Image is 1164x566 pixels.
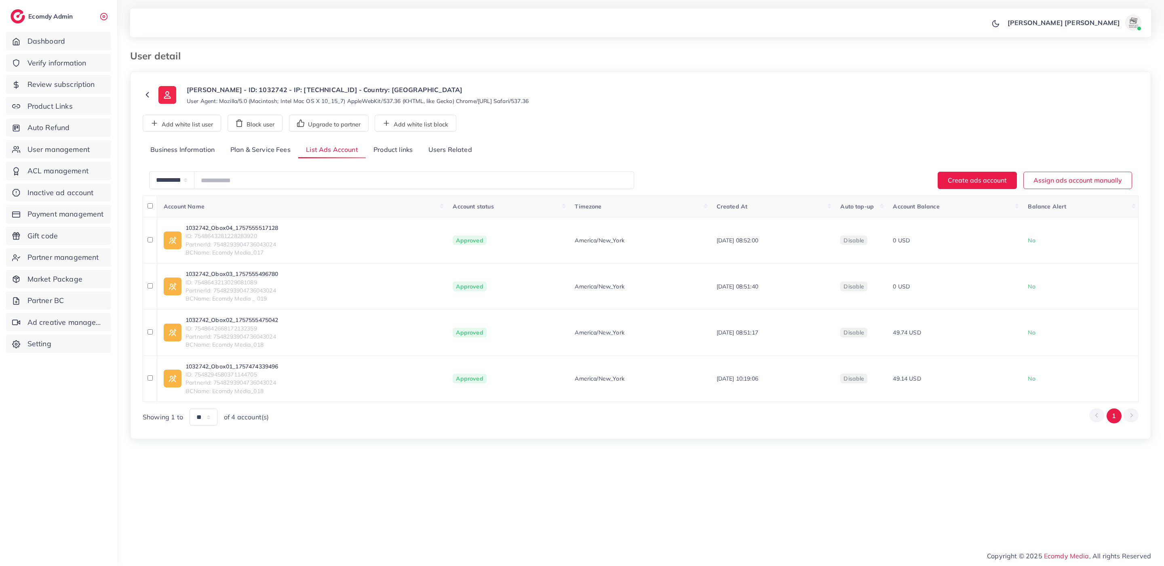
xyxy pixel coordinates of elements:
button: Block user [228,115,283,132]
span: , All rights Reserved [1089,551,1151,561]
span: No [1028,237,1035,244]
span: Created At [717,203,748,210]
a: 1032742_Obox02_1757555475042 [186,316,278,324]
span: Account Balance [893,203,939,210]
img: avatar [1125,15,1141,31]
span: of 4 account(s) [224,412,269,422]
span: Approved [453,282,486,291]
span: America/New_York [575,328,624,337]
span: Approved [453,236,486,245]
span: disable [843,329,864,336]
a: Inactive ad account [6,183,111,202]
span: BCName: Ecomdy Media_018 [186,341,278,349]
a: Auto Refund [6,118,111,137]
span: [DATE] 08:51:17 [717,329,758,336]
span: America/New_York [575,375,624,383]
span: Timezone [575,203,601,210]
span: [DATE] 10:19:06 [717,375,758,382]
h2: Ecomdy Admin [28,13,75,20]
a: Ecomdy Media [1044,552,1089,560]
span: Account status [453,203,493,210]
a: Plan & Service Fees [223,141,298,159]
span: PartnerId: 7548293904736043024 [186,286,278,295]
span: BCName: Ecomdy Media _ 019 [186,295,278,303]
span: Product Links [27,101,73,112]
span: BCName: Ecomdy Media_018 [186,387,278,395]
span: ID: 7548294580371144705 [186,370,278,379]
a: 1032742_Obox04_1757555517128 [186,224,278,232]
span: Partner management [27,252,99,263]
span: Partner BC [27,295,64,306]
span: Dashboard [27,36,65,46]
span: No [1028,375,1035,382]
span: 49.74 USD [893,329,921,336]
a: Review subscription [6,75,111,94]
a: User management [6,140,111,159]
button: Upgrade to partner [289,115,369,132]
button: Go to page 1 [1107,408,1122,423]
span: No [1028,283,1035,290]
span: ACL management [27,166,89,176]
a: 1032742_Obox01_1757474339496 [186,362,278,370]
span: Verify information [27,58,86,68]
span: Gift code [27,231,58,241]
span: Review subscription [27,79,95,90]
a: Gift code [6,227,111,245]
a: Partner BC [6,291,111,310]
a: Users Related [420,141,479,159]
span: BCName: Ecomdy Media_017 [186,248,278,257]
a: [PERSON_NAME] [PERSON_NAME]avatar [1003,15,1145,31]
span: Inactive ad account [27,187,94,198]
button: Assign ads account manually [1023,172,1132,189]
span: disable [843,375,864,382]
span: Auto top-up [840,203,874,210]
span: ID: 7548643281228283920 [186,232,278,240]
span: ID: 7548643213029081089 [186,278,278,286]
span: PartnerId: 7548293904736043024 [186,332,278,341]
span: [DATE] 08:51:40 [717,283,758,290]
a: Payment management [6,205,111,223]
span: Market Package [27,274,82,284]
span: 0 USD [893,237,910,244]
span: America/New_York [575,282,624,290]
span: PartnerId: 7548293904736043024 [186,379,278,387]
a: Business Information [143,141,223,159]
span: disable [843,283,864,290]
img: ic-ad-info.7fc67b75.svg [164,370,181,387]
a: Market Package [6,270,111,288]
span: 49.14 USD [893,375,921,382]
span: [DATE] 08:52:00 [717,237,758,244]
span: Showing 1 to [143,412,183,422]
span: Ad creative management [27,317,105,328]
a: ACL management [6,162,111,180]
span: PartnerId: 7548293904736043024 [186,240,278,248]
a: Partner management [6,248,111,267]
span: America/New_York [575,236,624,244]
a: Product Links [6,97,111,116]
a: List Ads Account [298,141,366,159]
img: ic-ad-info.7fc67b75.svg [164,231,181,249]
span: disable [843,237,864,244]
span: 0 USD [893,283,910,290]
a: logoEcomdy Admin [11,9,75,23]
span: User management [27,144,90,155]
span: ID: 7548642668172132359 [186,324,278,332]
a: Verify information [6,54,111,72]
ul: Pagination [1089,408,1139,423]
small: User Agent: Mozilla/5.0 (Macintosh; Intel Mac OS X 10_15_7) AppleWebKit/537.36 (KHTML, like Gecko... [187,97,529,105]
span: Balance Alert [1028,203,1066,210]
h3: User detail [130,50,187,62]
span: Copyright © 2025 [987,551,1151,561]
a: Setting [6,335,111,353]
a: 1032742_Obox03_1757555496780 [186,270,278,278]
span: No [1028,329,1035,336]
img: logo [11,9,25,23]
button: Create ads account [938,172,1017,189]
span: Payment management [27,209,104,219]
p: [PERSON_NAME] [PERSON_NAME] [1008,18,1120,27]
span: Account Name [164,203,205,210]
a: Product links [366,141,420,159]
a: Ad creative management [6,313,111,332]
span: Setting [27,339,51,349]
a: Dashboard [6,32,111,50]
